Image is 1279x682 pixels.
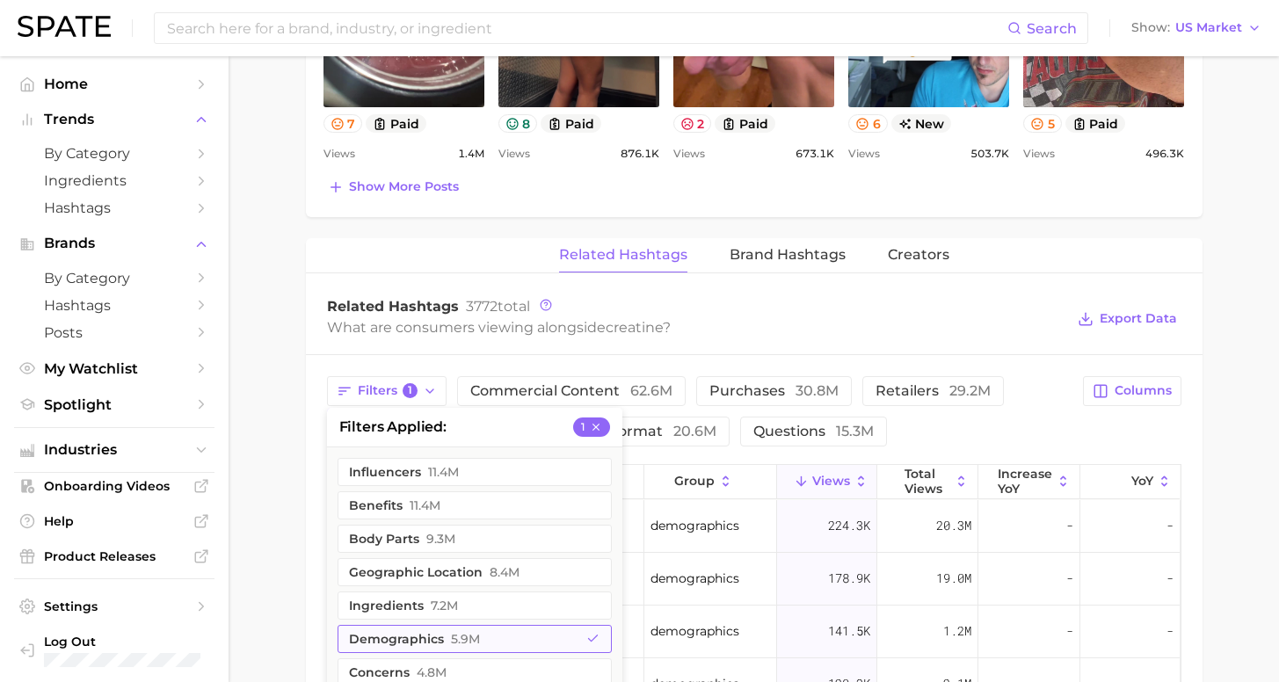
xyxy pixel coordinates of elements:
span: - [1066,620,1073,642]
span: total [466,298,530,315]
a: by Category [14,265,214,292]
span: filters applied [339,417,447,438]
button: 7 [323,114,363,133]
span: 62.6m [630,382,672,399]
button: Columns [1083,376,1181,406]
button: YoY [1080,465,1181,499]
span: Product Releases [44,548,185,564]
span: 30.8m [796,382,839,399]
span: Filters [358,383,418,399]
span: demographics [650,620,739,642]
button: body parts [338,525,612,553]
span: 8.4m [490,565,520,579]
button: paid [1065,114,1126,133]
span: Views [498,143,530,164]
span: Hashtags [44,297,185,314]
button: 8 [498,114,538,133]
a: Home [14,70,214,98]
button: influencers [338,458,612,486]
span: Related Hashtags [327,298,459,315]
img: SPATE [18,16,111,37]
a: My Watchlist [14,355,214,382]
span: 1.4m [458,143,484,164]
button: creatine#mujeresdemographics178.9k19.0m-- [328,553,1181,606]
span: Help [44,513,185,529]
span: - [1066,515,1073,536]
span: 5.9m [451,632,480,646]
span: Total Views [905,467,951,495]
span: 20.3m [936,515,971,536]
span: Industries [44,442,185,458]
span: 141.5k [828,620,870,642]
span: Views [323,143,355,164]
input: Search here for a brand, industry, or ingredient [165,13,1007,43]
span: 224.3k [828,515,870,536]
span: 11.4m [428,465,459,479]
a: Product Releases [14,543,214,570]
span: 15.3m [836,423,874,439]
a: Settings [14,593,214,620]
span: My Watchlist [44,360,185,377]
span: Views [1023,143,1055,164]
span: Home [44,76,185,92]
span: - [1066,568,1073,589]
span: by Category [44,145,185,162]
button: 1 [573,417,610,437]
button: Industries [14,437,214,463]
span: Show [1131,23,1170,33]
button: paid [541,114,601,133]
span: Views [673,143,705,164]
button: Show more posts [323,175,463,200]
span: commercial content [470,384,672,398]
span: demographics [650,515,739,536]
span: Export Data [1100,311,1177,326]
a: Hashtags [14,292,214,319]
span: Onboarding Videos [44,478,185,494]
span: 7.2m [431,599,458,613]
button: demographics [338,625,612,653]
span: - [1166,620,1174,642]
span: 1.2m [943,620,971,642]
span: Views [848,143,880,164]
span: Spotlight [44,396,185,413]
span: Brands [44,236,185,251]
span: 19.0m [936,568,971,589]
button: Brands [14,230,214,257]
span: Related Hashtags [559,247,687,263]
span: 3772 [466,298,498,315]
span: purchases [709,384,839,398]
span: Creators [888,247,949,263]
button: Export Data [1073,307,1181,331]
a: Onboarding Videos [14,473,214,499]
button: increase YoY [978,465,1080,499]
span: Show more posts [349,179,459,194]
span: 1 [403,383,418,399]
span: group [674,474,715,488]
button: 2 [673,114,712,133]
span: Trends [44,112,185,127]
div: What are consumers viewing alongside ? [327,316,1065,339]
span: by Category [44,270,185,287]
span: 876.1k [621,143,659,164]
button: paid [366,114,426,133]
button: 6 [848,114,888,133]
span: product format [547,424,716,439]
button: creatine#girlsgirldemographics141.5k1.2m-- [328,606,1181,658]
span: - [1166,515,1174,536]
button: Trends [14,106,214,133]
a: Posts [14,319,214,346]
span: Brand Hashtags [730,247,846,263]
span: Columns [1115,383,1172,398]
button: group [644,465,777,499]
span: 496.3k [1145,143,1184,164]
span: new [891,114,952,133]
span: retailers [876,384,991,398]
a: Spotlight [14,391,214,418]
button: 5 [1023,114,1062,133]
button: creatine#womendemographics224.3k20.3m-- [328,500,1181,553]
a: by Category [14,140,214,167]
span: 11.4m [410,498,440,512]
span: increase YoY [998,467,1052,495]
span: Hashtags [44,200,185,216]
span: Search [1027,20,1077,37]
